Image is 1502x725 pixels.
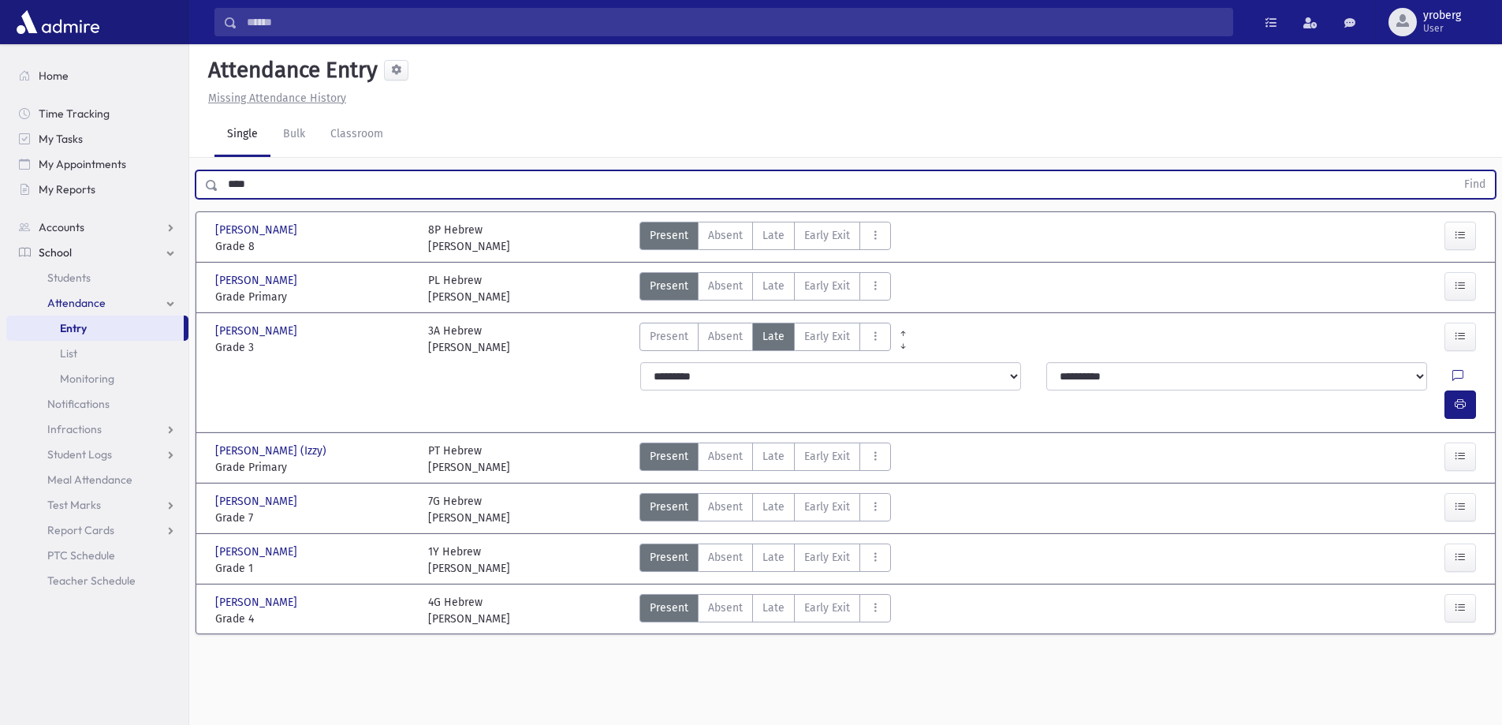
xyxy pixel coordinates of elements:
span: Early Exit [804,499,850,515]
span: Grade 7 [215,510,412,526]
span: Late [762,549,785,566]
span: Late [762,499,785,515]
div: AttTypes [639,222,891,255]
span: Absent [708,499,743,515]
span: My Reports [39,182,95,196]
a: Home [6,63,188,88]
a: Test Marks [6,492,188,518]
span: School [39,245,72,260]
span: Monitoring [60,372,114,386]
span: Late [762,278,785,294]
span: Entry [60,321,87,335]
input: Search [237,8,1232,36]
a: Notifications [6,391,188,417]
span: Early Exit [804,600,850,616]
a: School [6,240,188,265]
a: Monitoring [6,366,188,391]
u: Missing Attendance History [208,92,346,105]
a: Attendance [6,290,188,316]
a: Single [214,113,270,157]
span: Grade 1 [215,560,412,577]
span: Attendance [47,296,106,310]
span: Students [47,271,91,285]
span: Early Exit [804,328,850,345]
span: Early Exit [804,227,850,244]
span: Absent [708,328,743,345]
span: Late [762,600,785,616]
a: My Tasks [6,126,188,151]
span: Early Exit [804,448,850,465]
a: Accounts [6,215,188,240]
span: Absent [708,278,743,294]
span: [PERSON_NAME] (Izzy) [215,443,330,459]
span: Infractions [47,422,102,436]
a: Classroom [318,113,396,157]
div: AttTypes [639,493,891,526]
a: Infractions [6,417,188,442]
span: List [60,346,77,361]
span: Teacher Schedule [47,574,136,588]
span: Report Cards [47,523,114,537]
a: Student Logs [6,442,188,467]
span: Absent [708,227,743,244]
button: Find [1455,171,1495,198]
span: Test Marks [47,498,101,512]
a: My Reports [6,177,188,202]
span: Early Exit [804,278,850,294]
span: [PERSON_NAME] [215,222,300,238]
span: Present [650,227,688,244]
div: PL Hebrew [PERSON_NAME] [428,272,510,305]
a: List [6,341,188,366]
a: Report Cards [6,518,188,543]
div: AttTypes [639,443,891,476]
a: Entry [6,316,184,341]
span: Present [650,600,688,616]
span: My Appointments [39,157,126,171]
span: Present [650,499,688,515]
a: Students [6,265,188,290]
div: 8P Hebrew [PERSON_NAME] [428,222,510,255]
a: Time Tracking [6,101,188,126]
a: Teacher Schedule [6,568,188,593]
span: Late [762,328,785,345]
a: Meal Attendance [6,467,188,492]
span: Late [762,448,785,465]
span: Grade 3 [215,339,412,356]
span: Accounts [39,220,84,234]
span: Present [650,448,688,465]
a: Missing Attendance History [202,92,346,105]
a: Bulk [270,113,318,157]
span: [PERSON_NAME] [215,272,300,289]
span: Meal Attendance [47,473,132,487]
span: Grade 8 [215,238,412,255]
span: Early Exit [804,549,850,566]
span: [PERSON_NAME] [215,544,300,560]
span: Present [650,328,688,345]
div: AttTypes [639,544,891,577]
a: PTC Schedule [6,543,188,568]
span: Present [650,278,688,294]
div: 4G Hebrew [PERSON_NAME] [428,594,510,627]
div: AttTypes [639,272,891,305]
span: Late [762,227,785,244]
span: Grade Primary [215,459,412,476]
span: Time Tracking [39,107,110,121]
div: 7G Hebrew [PERSON_NAME] [428,493,510,526]
span: yroberg [1423,9,1461,22]
span: Notifications [47,397,110,411]
span: Absent [708,600,743,616]
span: Grade 4 [215,611,412,627]
a: My Appointments [6,151,188,177]
span: PTC Schedule [47,548,115,562]
span: Present [650,549,688,566]
span: User [1423,22,1461,35]
span: Absent [708,448,743,465]
span: Home [39,69,69,83]
div: AttTypes [639,323,891,356]
div: PT Hebrew [PERSON_NAME] [428,443,510,476]
h5: Attendance Entry [202,57,378,84]
div: 1Y Hebrew [PERSON_NAME] [428,544,510,577]
div: 3A Hebrew [PERSON_NAME] [428,323,510,356]
span: My Tasks [39,132,83,146]
span: [PERSON_NAME] [215,323,300,339]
